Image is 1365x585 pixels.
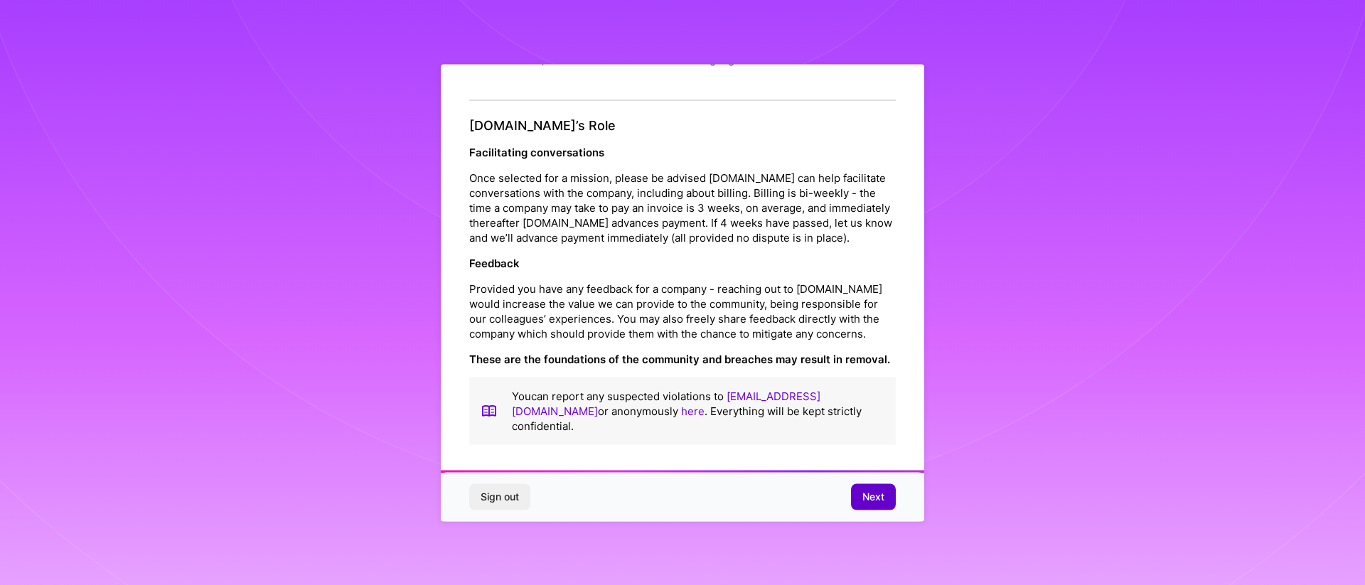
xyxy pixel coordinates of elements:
[481,388,498,433] img: book icon
[469,170,896,245] p: Once selected for a mission, please be advised [DOMAIN_NAME] can help facilitate conversations wi...
[469,352,890,365] strong: These are the foundations of the community and breaches may result in removal.
[469,118,896,134] h4: [DOMAIN_NAME]’s Role
[469,256,520,269] strong: Feedback
[481,490,519,504] span: Sign out
[512,388,884,433] p: You can report any suspected violations to or anonymously . Everything will be kept strictly conf...
[862,490,884,504] span: Next
[469,281,896,340] p: Provided you have any feedback for a company - reaching out to [DOMAIN_NAME] would increase the v...
[469,145,604,159] strong: Facilitating conversations
[851,484,896,510] button: Next
[512,389,820,417] a: [EMAIL_ADDRESS][DOMAIN_NAME]
[681,404,705,417] a: here
[469,484,530,510] button: Sign out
